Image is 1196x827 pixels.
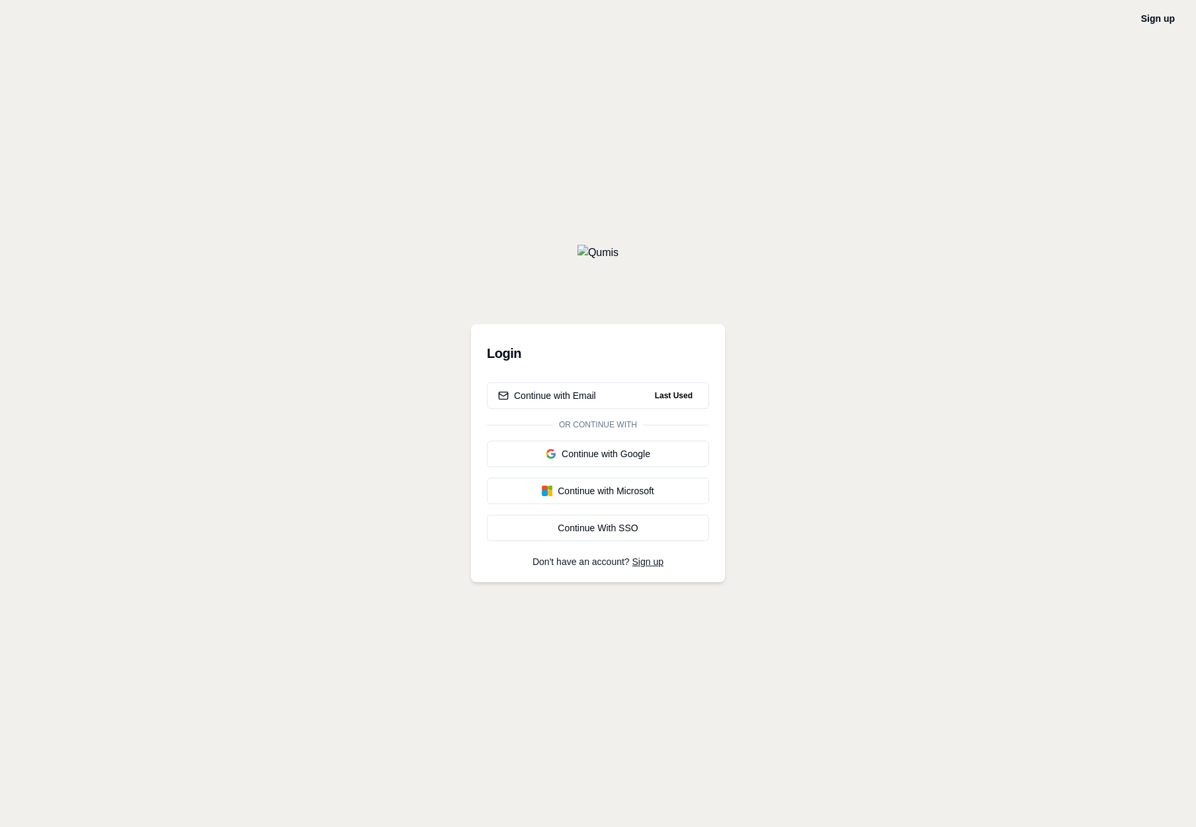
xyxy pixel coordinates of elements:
[1141,13,1175,24] a: Sign up
[498,484,698,498] div: Continue with Microsoft
[650,388,698,404] span: Last Used
[577,245,619,261] img: Qumis
[487,557,709,566] p: Don't have an account?
[487,478,709,504] button: Continue with Microsoft
[498,447,698,460] div: Continue with Google
[487,340,709,367] h3: Login
[632,556,663,567] a: Sign up
[498,389,596,402] div: Continue with Email
[487,382,709,409] button: Continue with EmailLast Used
[487,441,709,467] button: Continue with Google
[498,521,698,535] div: Continue With SSO
[554,419,642,430] span: Or continue with
[487,515,709,541] a: Continue With SSO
